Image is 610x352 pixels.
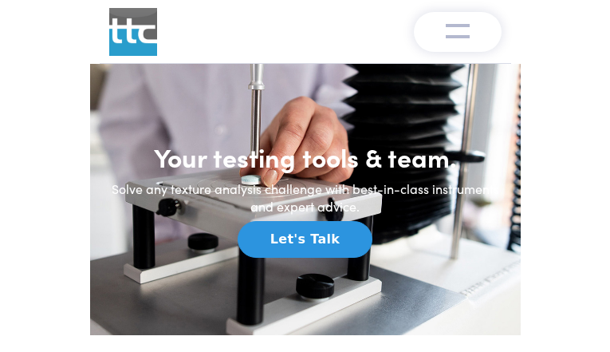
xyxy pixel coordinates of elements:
h1: Your testing tools & team. [109,141,502,173]
img: ttc_logo_1x1_v1.0.png [109,8,157,56]
button: Toggle navigation [414,12,502,52]
h6: Solve any texture analysis challenge with best-in-class instruments and expert advice. [109,180,502,216]
button: Let's Talk [238,221,372,258]
img: menu-v1.0.png [446,20,470,39]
